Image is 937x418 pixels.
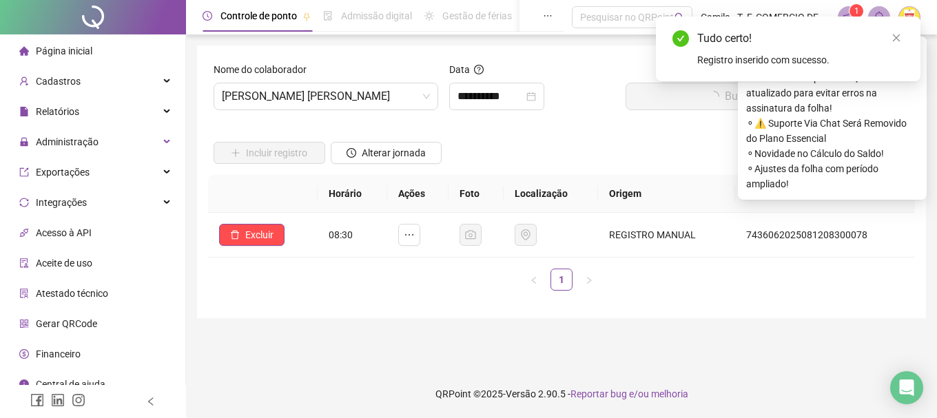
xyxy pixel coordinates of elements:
[889,30,904,45] a: Close
[890,371,923,404] div: Open Intercom Messenger
[697,30,904,47] div: Tudo certo!
[892,33,901,43] span: close
[697,52,904,67] div: Registro inserido com sucesso.
[746,146,918,161] span: ⚬ Novidade no Cálculo do Saldo!
[746,116,918,146] span: ⚬ ⚠️ Suporte Via Chat Será Removido do Plano Essencial
[746,70,918,116] span: ⚬ Mantenha o aplicativo QRPoint atualizado para evitar erros na assinatura da folha!
[746,161,918,191] span: ⚬ Ajustes da folha com período ampliado!
[672,30,689,47] span: check-circle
